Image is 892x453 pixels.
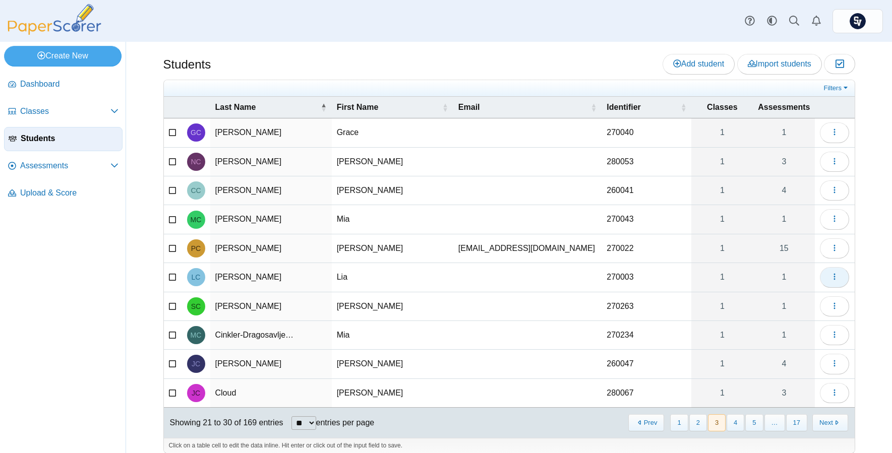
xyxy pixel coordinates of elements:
a: 1 [753,118,815,147]
span: Email : Activate to sort [590,102,597,112]
td: 270003 [602,263,691,292]
a: Classes [4,100,123,124]
td: 280067 [602,379,691,408]
a: Assessments [4,154,123,178]
td: 270263 [602,292,691,321]
a: Dashboard [4,73,123,97]
span: Mia Cinkler-Dragosavljevic [191,332,202,339]
td: 260047 [602,350,691,378]
td: [PERSON_NAME] [332,148,453,176]
button: 3 [708,414,726,431]
td: Mia [332,321,453,350]
span: Joe Cloud [192,390,200,397]
span: Add student [673,59,724,68]
nav: pagination [627,414,849,431]
a: Alerts [805,10,827,32]
td: [PERSON_NAME] [332,350,453,378]
td: [PERSON_NAME] [210,148,332,176]
span: Assessments [758,102,810,113]
span: Grace Callero [191,129,201,136]
a: Upload & Score [4,181,123,206]
a: 1 [691,292,753,320]
td: 270040 [602,118,691,147]
a: 1 [753,321,815,349]
button: 5 [745,414,763,431]
a: 1 [691,321,753,349]
a: 1 [691,350,753,378]
span: Nathan Cano [191,158,201,165]
button: 2 [689,414,707,431]
a: 3 [753,148,815,176]
a: 1 [691,118,753,147]
span: Chad Carlson [191,187,201,194]
span: Assessments [20,160,110,171]
a: Import students [737,54,822,74]
a: 4 [753,176,815,205]
td: Lia [332,263,453,292]
span: Dashboard [20,79,118,90]
td: [PERSON_NAME] [332,292,453,321]
a: 15 [753,234,815,263]
td: [PERSON_NAME] [210,350,332,378]
span: Jacob Clarke [192,360,200,367]
button: 4 [727,414,744,431]
a: 1 [691,234,753,263]
a: 1 [691,148,753,176]
a: Students [4,127,123,151]
span: Lia Chacon [192,274,201,281]
img: ps.PvyhDibHWFIxMkTk [850,13,866,29]
span: Cinkler-Dragosavljevic [215,331,294,339]
a: Filters [821,83,852,93]
a: 1 [691,263,753,291]
span: Identifier [607,102,678,113]
span: Last Name [215,102,319,113]
span: Identifier : Activate to sort [680,102,686,112]
td: [PERSON_NAME] [210,292,332,321]
a: 1 [753,292,815,320]
td: [EMAIL_ADDRESS][DOMAIN_NAME] [453,234,602,263]
button: Previous [628,414,664,431]
td: [PERSON_NAME] [210,263,332,292]
td: [PERSON_NAME] [332,234,453,263]
a: Add student [663,54,735,74]
a: 1 [691,379,753,407]
td: 270022 [602,234,691,263]
a: 4 [753,350,815,378]
span: Patrick Carnel [191,245,201,252]
a: Create New [4,46,122,66]
span: Mia Carlucci [191,216,202,223]
div: Click on a table cell to edit the data inline. Hit enter or click out of the input field to save. [164,438,855,453]
td: Mia [332,205,453,234]
a: 1 [691,176,753,205]
a: PaperScorer [4,28,105,36]
span: Classes [20,106,110,117]
button: 17 [786,414,807,431]
button: Next [812,414,848,431]
td: 270234 [602,321,691,350]
span: Last Name : Activate to invert sorting [321,102,327,112]
td: Grace [332,118,453,147]
div: Showing 21 to 30 of 169 entries [164,408,283,438]
span: Upload & Score [20,187,118,199]
span: Email [458,102,588,113]
td: [PERSON_NAME] [210,176,332,205]
h1: Students [163,56,211,73]
td: [PERSON_NAME] [210,234,332,263]
a: 1 [753,205,815,233]
td: 270043 [602,205,691,234]
span: Import students [748,59,811,68]
td: [PERSON_NAME] [210,205,332,234]
a: ps.PvyhDibHWFIxMkTk [832,9,883,33]
td: 260041 [602,176,691,205]
span: Selina Chen [191,303,201,310]
span: Chris Paolelli [850,13,866,29]
img: PaperScorer [4,4,105,35]
a: 1 [753,263,815,291]
span: First Name [337,102,440,113]
td: 280053 [602,148,691,176]
td: [PERSON_NAME] [210,118,332,147]
span: Classes [696,102,748,113]
a: 3 [753,379,815,407]
td: [PERSON_NAME] [332,176,453,205]
td: Cloud [210,379,332,408]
